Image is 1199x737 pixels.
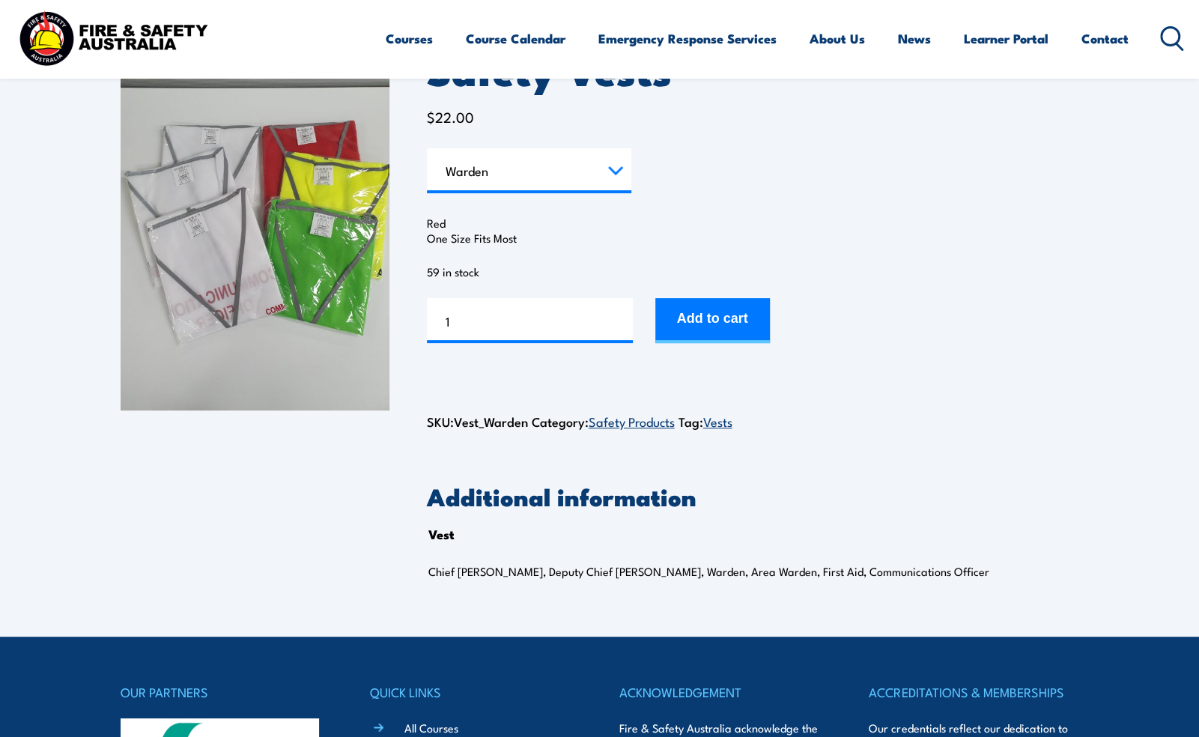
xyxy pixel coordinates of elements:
h2: Additional information [427,485,1079,506]
a: Emergency Response Services [598,19,777,58]
span: SKU: [427,412,528,431]
span: Tag: [679,412,732,431]
a: Safety Products [589,412,675,430]
a: About Us [810,19,865,58]
p: Red One Size Fits Most [427,216,1079,246]
a: Learner Portal [964,19,1048,58]
input: Product quantity [427,298,633,343]
img: 20230220_093531-scaled-1.jpg [121,52,389,410]
bdi: 22.00 [427,106,474,127]
a: Contact [1081,19,1129,58]
h4: ACCREDITATIONS & MEMBERSHIPS [869,682,1078,703]
button: Add to cart [655,298,770,343]
a: Course Calendar [466,19,565,58]
a: All Courses [404,720,458,736]
h4: OUR PARTNERS [121,682,330,703]
h4: ACKNOWLEDGEMENT [619,682,829,703]
p: Chief [PERSON_NAME], Deputy Chief [PERSON_NAME], Warden, Area Warden, First Aid, Communications O... [428,564,1030,579]
p: 59 in stock [427,264,1079,279]
a: Courses [386,19,433,58]
span: Vest_Warden [454,412,528,431]
h4: QUICK LINKS [370,682,580,703]
span: $ [427,106,435,127]
span: Category: [532,412,675,431]
iframe: Secure express checkout frame [424,363,1082,404]
h1: Safety Vests [427,52,1079,87]
a: Vests [703,412,732,430]
a: News [898,19,931,58]
th: Vest [428,523,455,545]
